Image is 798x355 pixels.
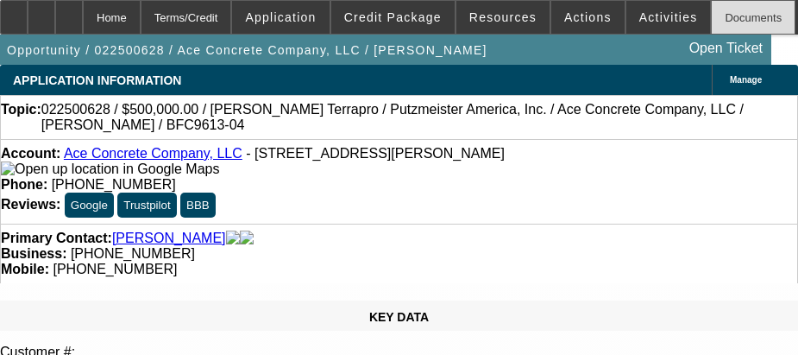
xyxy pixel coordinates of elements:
img: Open up location in Google Maps [1,162,219,177]
strong: Reviews: [1,197,60,212]
img: facebook-icon.png [226,231,240,246]
span: Opportunity / 022500628 / Ace Concrete Company, LLC / [PERSON_NAME] [7,43,487,57]
strong: Business: [1,246,66,261]
span: [PHONE_NUMBER] [53,262,177,276]
a: Ace Concrete Company, LLC [64,146,242,161]
strong: Account: [1,146,60,161]
button: Application [232,1,329,34]
button: BBB [180,193,216,218]
button: Resources [456,1,550,34]
strong: Mobile: [1,262,49,276]
span: 022500628 / $500,000.00 / [PERSON_NAME] Terrapro / Putzmeister America, Inc. / Ace Concrete Compa... [41,102,797,133]
button: Google [65,193,114,218]
strong: Topic: [1,102,41,133]
span: Actions [564,10,612,24]
a: View Google Maps [1,162,219,176]
button: Trustpilot [117,193,176,218]
span: Manage [730,75,762,85]
strong: Phone: [1,177,47,192]
span: Application [245,10,316,24]
button: Activities [626,1,711,34]
span: - [STREET_ADDRESS][PERSON_NAME] [246,146,505,161]
img: linkedin-icon.png [240,231,254,246]
span: Credit Package [344,10,442,24]
span: [PHONE_NUMBER] [52,177,176,192]
a: Open Ticket [682,34,770,63]
button: Actions [551,1,625,34]
strong: Primary Contact: [1,231,112,246]
span: KEY DATA [369,310,429,324]
span: APPLICATION INFORMATION [13,73,181,87]
span: [PHONE_NUMBER] [71,246,195,261]
button: Credit Package [331,1,455,34]
span: Resources [469,10,537,24]
span: Activities [639,10,698,24]
a: [PERSON_NAME] [112,231,226,246]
